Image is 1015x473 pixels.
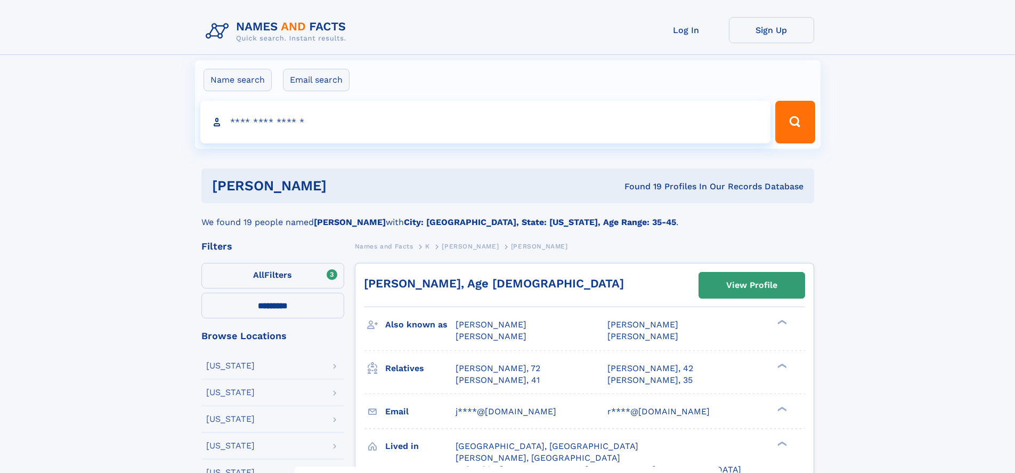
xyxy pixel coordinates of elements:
[607,363,693,374] a: [PERSON_NAME], 42
[607,319,678,330] span: [PERSON_NAME]
[456,319,526,330] span: [PERSON_NAME]
[442,243,499,250] span: [PERSON_NAME]
[253,270,264,280] span: All
[206,442,255,450] div: [US_STATE]
[456,363,540,374] a: [PERSON_NAME], 72
[511,243,568,250] span: [PERSON_NAME]
[775,440,787,447] div: ❯
[607,374,693,386] a: [PERSON_NAME], 35
[775,319,787,326] div: ❯
[425,239,430,253] a: K
[206,388,255,397] div: [US_STATE]
[385,437,456,455] h3: Lived in
[200,101,771,143] input: search input
[442,239,499,253] a: [PERSON_NAME]
[212,179,476,193] h1: [PERSON_NAME]
[726,273,777,298] div: View Profile
[775,362,787,369] div: ❯
[775,405,787,412] div: ❯
[283,69,350,91] label: Email search
[456,374,540,386] a: [PERSON_NAME], 41
[729,17,814,43] a: Sign Up
[699,272,805,298] a: View Profile
[456,453,620,463] span: [PERSON_NAME], [GEOGRAPHIC_DATA]
[355,239,413,253] a: Names and Facts
[385,403,456,421] h3: Email
[314,217,386,227] b: [PERSON_NAME]
[201,331,344,341] div: Browse Locations
[201,263,344,288] label: Filters
[404,217,676,227] b: City: [GEOGRAPHIC_DATA], State: [US_STATE], Age Range: 35-45
[425,243,430,250] span: K
[201,242,344,251] div: Filters
[456,331,526,341] span: [PERSON_NAME]
[201,203,814,229] div: We found 19 people named with .
[206,362,255,370] div: [US_STATE]
[206,415,255,423] div: [US_STATE]
[475,181,803,193] div: Found 19 Profiles In Our Records Database
[364,277,624,290] a: [PERSON_NAME], Age [DEMOGRAPHIC_DATA]
[385,359,456,378] h3: Relatives
[644,17,729,43] a: Log In
[775,101,815,143] button: Search Button
[385,316,456,334] h3: Also known as
[204,69,272,91] label: Name search
[201,17,355,46] img: Logo Names and Facts
[607,331,678,341] span: [PERSON_NAME]
[456,441,638,451] span: [GEOGRAPHIC_DATA], [GEOGRAPHIC_DATA]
